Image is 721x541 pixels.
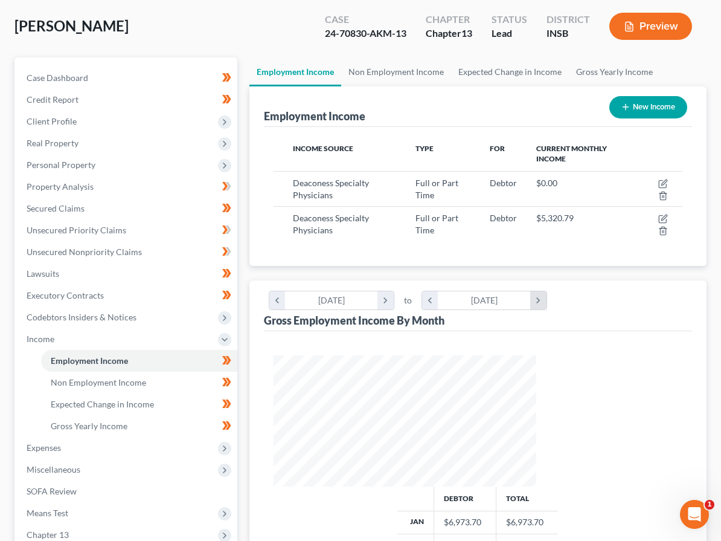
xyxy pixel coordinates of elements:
span: Chapter 13 [27,530,69,540]
div: Status [492,13,527,27]
i: chevron_right [377,291,394,309]
span: Real Property [27,138,79,148]
span: Expected Change in Income [51,399,154,409]
a: Credit Report [17,89,237,111]
span: Lawsuits [27,268,59,279]
span: 1 [705,500,714,510]
a: Executory Contracts [17,285,237,306]
a: Property Analysis [17,176,237,198]
span: Income Source [293,144,353,153]
span: Miscellaneous [27,464,80,475]
div: District [546,13,590,27]
a: Expected Change in Income [451,57,569,86]
span: Full or Part Time [415,213,458,235]
div: Gross Employment Income By Month [264,313,444,328]
span: to [404,294,412,306]
i: chevron_left [269,291,286,309]
span: For [490,144,505,153]
span: Unsecured Nonpriority Claims [27,247,142,257]
span: [PERSON_NAME] [14,17,129,34]
span: Deaconess Specialty Physicians [293,178,369,200]
span: Gross Yearly Income [51,421,127,431]
span: Executory Contracts [27,290,104,300]
span: Means Test [27,508,68,518]
a: Non Employment Income [341,57,451,86]
span: Debtor [490,178,517,188]
span: Credit Report [27,94,79,105]
span: 13 [461,27,472,39]
div: [DATE] [285,291,377,309]
span: Non Employment Income [51,377,146,387]
div: [DATE] [438,291,530,309]
div: Case [325,13,406,27]
span: Unsecured Priority Claims [27,225,126,235]
button: Preview [609,13,692,40]
span: Debtor [490,213,517,223]
span: Type [415,144,434,153]
th: Total [496,487,559,511]
th: Jan [397,511,434,534]
span: Income [27,334,54,344]
span: Employment Income [51,355,128,366]
a: Employment Income [249,57,341,86]
a: Unsecured Priority Claims [17,219,237,241]
div: Lead [492,27,527,40]
span: Client Profile [27,116,77,126]
th: Debtor [434,487,496,511]
td: $6,973.70 [496,511,559,534]
span: Personal Property [27,160,95,170]
span: Case Dashboard [27,73,88,83]
a: SOFA Review [17,481,237,502]
div: INSB [546,27,590,40]
i: chevron_left [422,291,438,309]
div: Chapter [426,13,472,27]
div: Employment Income [264,109,365,123]
span: Secured Claims [27,203,85,213]
span: Full or Part Time [415,178,458,200]
span: $5,320.79 [536,213,574,223]
a: Employment Income [41,350,237,372]
a: Expected Change in Income [41,394,237,415]
a: Case Dashboard [17,67,237,89]
span: $0.00 [536,178,557,188]
span: Codebtors Insiders & Notices [27,312,136,322]
a: Gross Yearly Income [569,57,660,86]
span: Deaconess Specialty Physicians [293,213,369,235]
a: Non Employment Income [41,372,237,394]
a: Gross Yearly Income [41,415,237,437]
div: Chapter [426,27,472,40]
a: Unsecured Nonpriority Claims [17,241,237,263]
span: SOFA Review [27,486,77,496]
iframe: Intercom live chat [680,500,709,529]
span: Expenses [27,442,61,453]
div: $6,973.70 [444,516,486,528]
div: 24-70830-AKM-13 [325,27,406,40]
a: Secured Claims [17,198,237,219]
span: Current Monthly Income [536,144,607,163]
button: New Income [609,96,687,118]
span: Property Analysis [27,181,94,192]
i: chevron_right [530,291,546,309]
a: Lawsuits [17,263,237,285]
